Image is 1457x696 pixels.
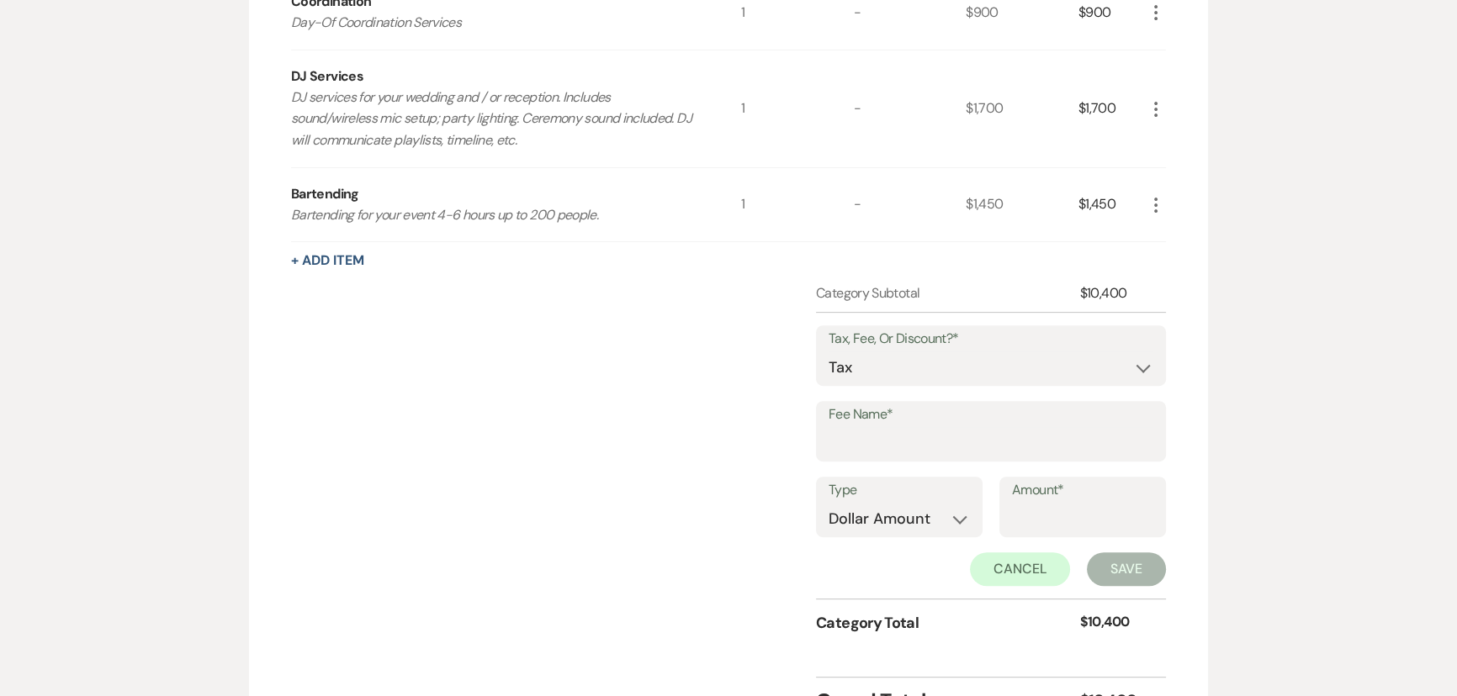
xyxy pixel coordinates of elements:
[741,168,854,242] div: 1
[291,66,363,87] div: DJ Services
[291,12,696,34] p: Day-Of Coordination Services
[1080,612,1146,635] div: $10,400
[966,50,1078,167] div: $1,700
[829,327,1153,351] label: Tax, Fee, Or Discount?*
[291,87,696,151] p: DJ services for your wedding and / or reception. Includes sound/wireless mic setup; party lightin...
[291,184,359,204] div: Bartending
[853,168,966,242] div: -
[1012,478,1153,503] label: Amount*
[966,168,1078,242] div: $1,450
[853,50,966,167] div: -
[291,254,364,267] button: + Add Item
[970,552,1071,586] button: Cancel
[1078,168,1146,242] div: $1,450
[1087,552,1166,586] button: Save
[741,50,854,167] div: 1
[1080,283,1146,303] div: $10,400
[1078,50,1146,167] div: $1,700
[816,283,1080,303] div: Category Subtotal
[291,204,696,226] p: Bartending for your event 4-6 hours up to 200 people.
[816,612,1080,635] div: Category Total
[829,403,1153,427] label: Fee Name*
[829,478,970,503] label: Type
